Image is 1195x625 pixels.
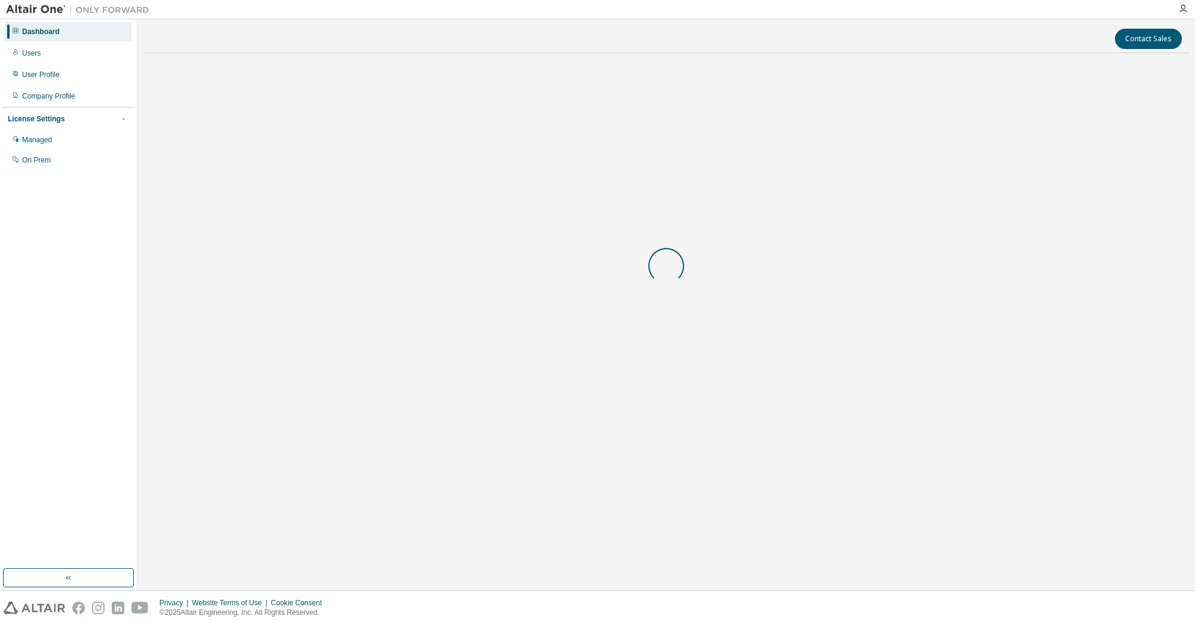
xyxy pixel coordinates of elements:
[160,598,192,608] div: Privacy
[22,48,41,58] div: Users
[92,602,105,614] img: instagram.svg
[131,602,149,614] img: youtube.svg
[22,91,75,101] div: Company Profile
[6,4,155,16] img: Altair One
[8,114,65,124] div: License Settings
[22,155,51,165] div: On Prem
[4,602,65,614] img: altair_logo.svg
[271,598,329,608] div: Cookie Consent
[72,602,85,614] img: facebook.svg
[22,70,60,79] div: User Profile
[192,598,271,608] div: Website Terms of Use
[160,608,329,618] p: © 2025 Altair Engineering, Inc. All Rights Reserved.
[22,27,60,36] div: Dashboard
[22,135,52,145] div: Managed
[112,602,124,614] img: linkedin.svg
[1115,29,1182,49] button: Contact Sales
